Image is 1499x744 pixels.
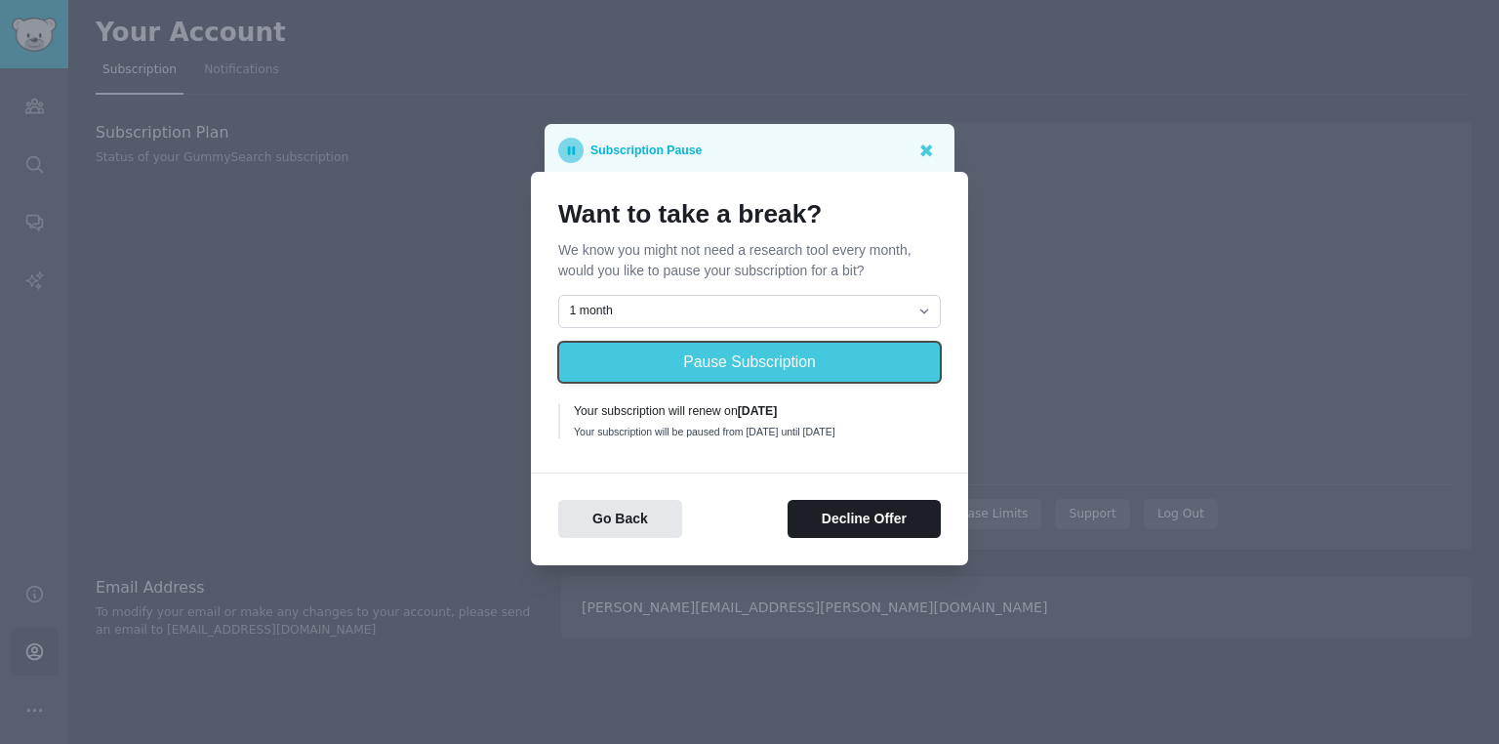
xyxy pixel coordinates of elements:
p: We know you might not need a research tool every month, would you like to pause your subscription... [558,240,941,281]
div: Your subscription will renew on [574,403,927,421]
button: Decline Offer [788,500,941,538]
b: [DATE] [738,404,778,418]
h1: Want to take a break? [558,199,941,230]
div: Your subscription will be paused from [DATE] until [DATE] [574,425,927,438]
button: Go Back [558,500,682,538]
p: Subscription Pause [590,138,702,163]
button: Pause Subscription [558,342,941,383]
